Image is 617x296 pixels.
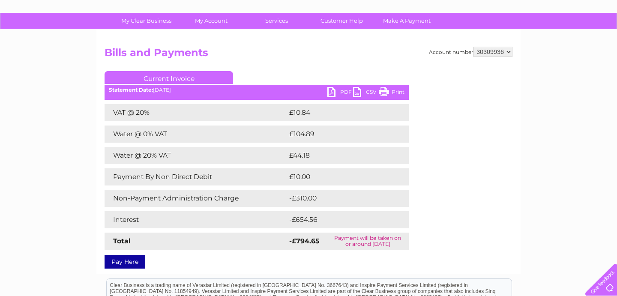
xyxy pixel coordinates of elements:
[455,4,515,15] a: 0333 014 3131
[287,147,391,164] td: £44.18
[105,190,287,207] td: Non-Payment Administration Charge
[105,168,287,185] td: Payment By Non Direct Debit
[105,104,287,121] td: VAT @ 20%
[105,255,145,269] a: Pay Here
[466,36,482,43] a: Water
[560,36,581,43] a: Contact
[371,13,442,29] a: Make A Payment
[512,36,537,43] a: Telecoms
[589,36,609,43] a: Log out
[379,87,404,99] a: Print
[105,211,287,228] td: Interest
[488,36,506,43] a: Energy
[353,87,379,99] a: CSV
[21,22,65,48] img: logo.png
[542,36,555,43] a: Blog
[111,13,182,29] a: My Clear Business
[105,87,409,93] div: [DATE]
[287,104,391,121] td: £10.84
[105,126,287,143] td: Water @ 0% VAT
[105,147,287,164] td: Water @ 20% VAT
[306,13,377,29] a: Customer Help
[105,71,233,84] a: Current Invoice
[287,211,395,228] td: -£654.56
[327,87,353,99] a: PDF
[287,168,391,185] td: £10.00
[109,87,153,93] b: Statement Date:
[326,233,409,250] td: Payment will be taken on or around [DATE]
[107,5,512,42] div: Clear Business is a trading name of Verastar Limited (registered in [GEOGRAPHIC_DATA] No. 3667643...
[287,190,394,207] td: -£310.00
[241,13,312,29] a: Services
[105,47,512,63] h2: Bills and Payments
[113,237,131,245] strong: Total
[429,47,512,57] div: Account number
[287,126,393,143] td: £104.89
[176,13,247,29] a: My Account
[289,237,319,245] strong: -£794.65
